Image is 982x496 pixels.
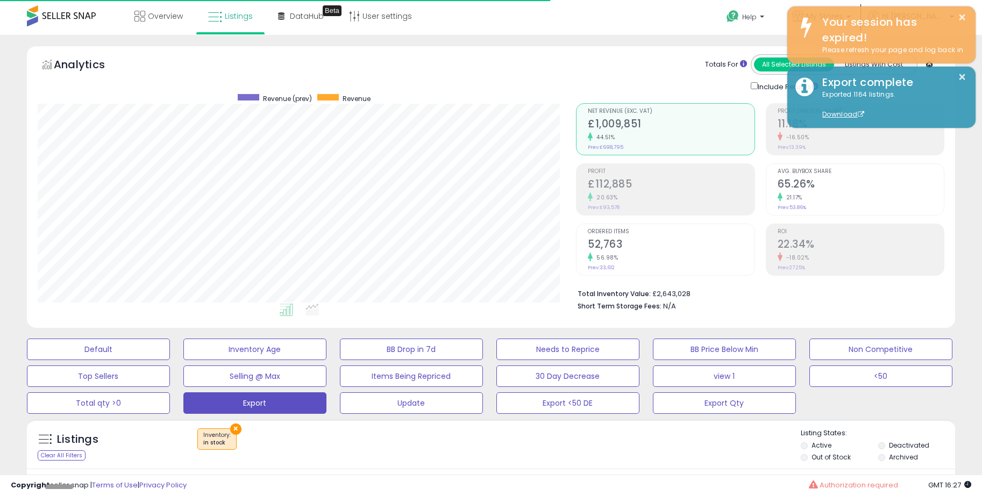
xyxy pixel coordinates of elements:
[705,60,747,70] div: Totals For
[230,423,241,435] button: ×
[57,432,98,447] h5: Listings
[834,57,914,71] button: Listings With Cost
[263,94,312,103] span: Revenue (prev)
[958,70,966,84] button: ×
[203,431,231,447] span: Inventory :
[778,178,944,192] h2: 65.26%
[812,441,831,450] label: Active
[588,144,623,150] small: Prev: £698,795
[183,392,326,414] button: Export
[653,392,796,414] button: Export Qty
[588,109,755,114] span: Net Revenue (Exc. VAT)
[588,118,755,132] h2: £1,009,851
[889,441,929,450] label: Deactivated
[814,45,967,55] div: Please refresh your page and log back in
[653,339,796,360] button: BB Price Below Min
[778,169,944,175] span: Avg. Buybox Share
[183,365,326,387] button: Selling @ Max
[11,480,187,491] div: seller snap | |
[11,480,50,490] strong: Copyright
[743,80,831,92] div: Include Returns
[340,392,483,414] button: Update
[27,392,170,414] button: Total qty >0
[38,450,86,461] div: Clear All Filters
[578,286,936,299] li: £2,643,028
[588,169,755,175] span: Profit
[778,238,944,253] h2: 22.34%
[340,365,483,387] button: Items Being Repriced
[588,178,755,192] h2: £112,885
[778,229,944,235] span: ROI
[183,339,326,360] button: Inventory Age
[290,11,324,21] span: DataHub
[726,10,739,23] i: Get Help
[593,193,617,202] small: 20.63%
[496,365,639,387] button: 30 Day Decrease
[814,75,967,90] div: Export complete
[822,110,864,119] a: Download
[225,11,253,21] span: Listings
[814,15,967,45] div: Your session has expired!
[754,57,834,71] button: All Selected Listings
[588,204,620,211] small: Prev: £93,578
[778,204,806,211] small: Prev: 53.86%
[27,339,170,360] button: Default
[782,133,809,141] small: -16.50%
[203,439,231,447] div: in stock
[778,144,806,150] small: Prev: 13.39%
[663,301,676,311] span: N/A
[809,339,952,360] button: Non Competitive
[496,339,639,360] button: Needs to Reprice
[27,365,170,387] button: Top Sellers
[778,118,944,132] h2: 11.18%
[588,238,755,253] h2: 52,763
[814,90,967,120] div: Exported 1164 listings.
[718,2,775,35] a: Help
[778,109,944,114] span: Profit [PERSON_NAME]
[782,193,802,202] small: 21.17%
[54,57,126,75] h5: Analytics
[889,452,918,462] label: Archived
[958,11,966,24] button: ×
[578,289,651,298] b: Total Inventory Value:
[593,133,615,141] small: 44.51%
[340,339,483,360] button: BB Drop in 7d
[588,264,615,271] small: Prev: 33,612
[588,229,755,235] span: Ordered Items
[578,301,661,311] b: Short Term Storage Fees:
[593,254,618,262] small: 56.98%
[148,11,183,21] span: Overview
[928,480,971,490] span: 2025-09-10 16:27 GMT
[653,365,796,387] button: view 1
[778,264,805,271] small: Prev: 27.25%
[496,392,639,414] button: Export <50 DE
[782,254,809,262] small: -18.02%
[343,94,371,103] span: Revenue
[809,365,952,387] button: <50
[801,428,955,439] p: Listing States:
[323,5,341,16] div: Tooltip anchor
[742,12,757,21] span: Help
[812,452,851,462] label: Out of Stock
